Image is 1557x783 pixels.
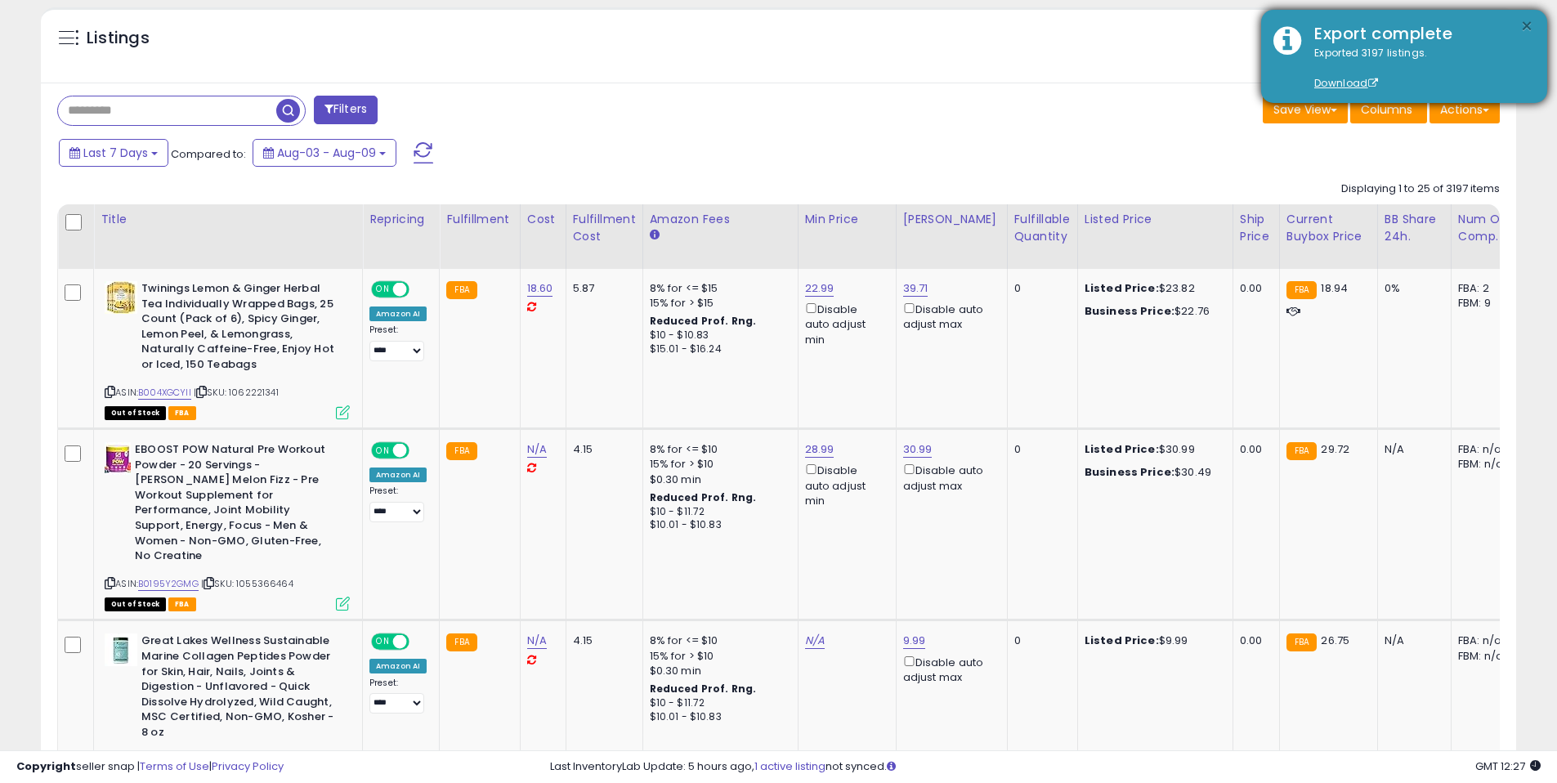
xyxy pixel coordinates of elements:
[650,633,785,648] div: 8% for <= $10
[754,758,825,774] a: 1 active listing
[650,342,785,356] div: $15.01 - $16.24
[16,759,284,775] div: seller snap | |
[1458,296,1512,311] div: FBM: 9
[171,146,246,162] span: Compared to:
[168,406,196,420] span: FBA
[1458,281,1512,296] div: FBA: 2
[650,296,785,311] div: 15% for > $15
[1240,281,1267,296] div: 0.00
[573,633,630,648] div: 4.15
[650,696,785,710] div: $10 - $11.72
[1085,442,1220,457] div: $30.99
[87,27,150,50] h5: Listings
[1085,633,1159,648] b: Listed Price:
[805,300,884,347] div: Disable auto adjust min
[1240,633,1267,648] div: 0.00
[138,386,191,400] a: B004XGCYII
[1240,211,1273,245] div: Ship Price
[1458,211,1518,245] div: Num of Comp.
[105,442,131,475] img: 51l-Wa3bTdL._SL40_.jpg
[903,280,928,297] a: 39.71
[446,281,476,299] small: FBA
[650,314,757,328] b: Reduced Prof. Rng.
[407,635,433,649] span: OFF
[650,281,785,296] div: 8% for <= $15
[1085,441,1159,457] b: Listed Price:
[1385,211,1444,245] div: BB Share 24h.
[527,633,547,649] a: N/A
[140,758,209,774] a: Terms of Use
[650,664,785,678] div: $0.30 min
[1458,633,1512,648] div: FBA: n/a
[105,281,137,314] img: 51eHChQUpbL._SL40_.jpg
[650,442,785,457] div: 8% for <= $10
[903,441,933,458] a: 30.99
[407,444,433,458] span: OFF
[1314,76,1378,90] a: Download
[1302,46,1535,92] div: Exported 3197 listings.
[903,461,995,493] div: Disable auto adjust max
[1321,633,1349,648] span: 26.75
[527,211,559,228] div: Cost
[369,485,427,522] div: Preset:
[1429,96,1500,123] button: Actions
[1085,303,1174,319] b: Business Price:
[805,461,884,508] div: Disable auto adjust min
[373,444,393,458] span: ON
[105,281,350,418] div: ASIN:
[1350,96,1427,123] button: Columns
[650,472,785,487] div: $0.30 min
[407,283,433,297] span: OFF
[650,211,791,228] div: Amazon Fees
[805,280,834,297] a: 22.99
[373,635,393,649] span: ON
[168,597,196,611] span: FBA
[527,441,547,458] a: N/A
[277,145,376,161] span: Aug-03 - Aug-09
[1085,304,1220,319] div: $22.76
[105,597,166,611] span: All listings that are currently out of stock and unavailable for purchase on Amazon
[1014,633,1065,648] div: 0
[1014,281,1065,296] div: 0
[369,211,432,228] div: Repricing
[1085,464,1174,480] b: Business Price:
[1286,211,1371,245] div: Current Buybox Price
[1302,22,1535,46] div: Export complete
[1475,758,1541,774] span: 2025-08-17 12:27 GMT
[1286,633,1317,651] small: FBA
[1458,442,1512,457] div: FBA: n/a
[1286,281,1317,299] small: FBA
[253,139,396,167] button: Aug-03 - Aug-09
[1321,441,1349,457] span: 29.72
[903,300,995,332] div: Disable auto adjust max
[650,649,785,664] div: 15% for > $10
[105,442,350,609] div: ASIN:
[141,281,340,376] b: Twinings Lemon & Ginger Herbal Tea Individually Wrapped Bags, 25 Count (Pack of 6), Spicy Ginger,...
[550,759,1541,775] div: Last InventoryLab Update: 5 hours ago, not synced.
[1286,442,1317,460] small: FBA
[201,577,293,590] span: | SKU: 1055366464
[527,280,553,297] a: 18.60
[903,211,1000,228] div: [PERSON_NAME]
[59,139,168,167] button: Last 7 Days
[805,441,834,458] a: 28.99
[650,518,785,532] div: $10.01 - $10.83
[1240,442,1267,457] div: 0.00
[573,211,636,245] div: Fulfillment Cost
[1085,281,1220,296] div: $23.82
[369,306,427,321] div: Amazon AI
[373,283,393,297] span: ON
[903,633,926,649] a: 9.99
[1085,633,1220,648] div: $9.99
[1085,211,1226,228] div: Listed Price
[212,758,284,774] a: Privacy Policy
[1263,96,1348,123] button: Save View
[650,457,785,472] div: 15% for > $10
[573,442,630,457] div: 4.15
[369,678,427,714] div: Preset:
[105,633,137,666] img: 41Ru+4pBcwL._SL40_.jpg
[1361,101,1412,118] span: Columns
[1385,633,1438,648] div: N/A
[1085,465,1220,480] div: $30.49
[650,710,785,724] div: $10.01 - $10.83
